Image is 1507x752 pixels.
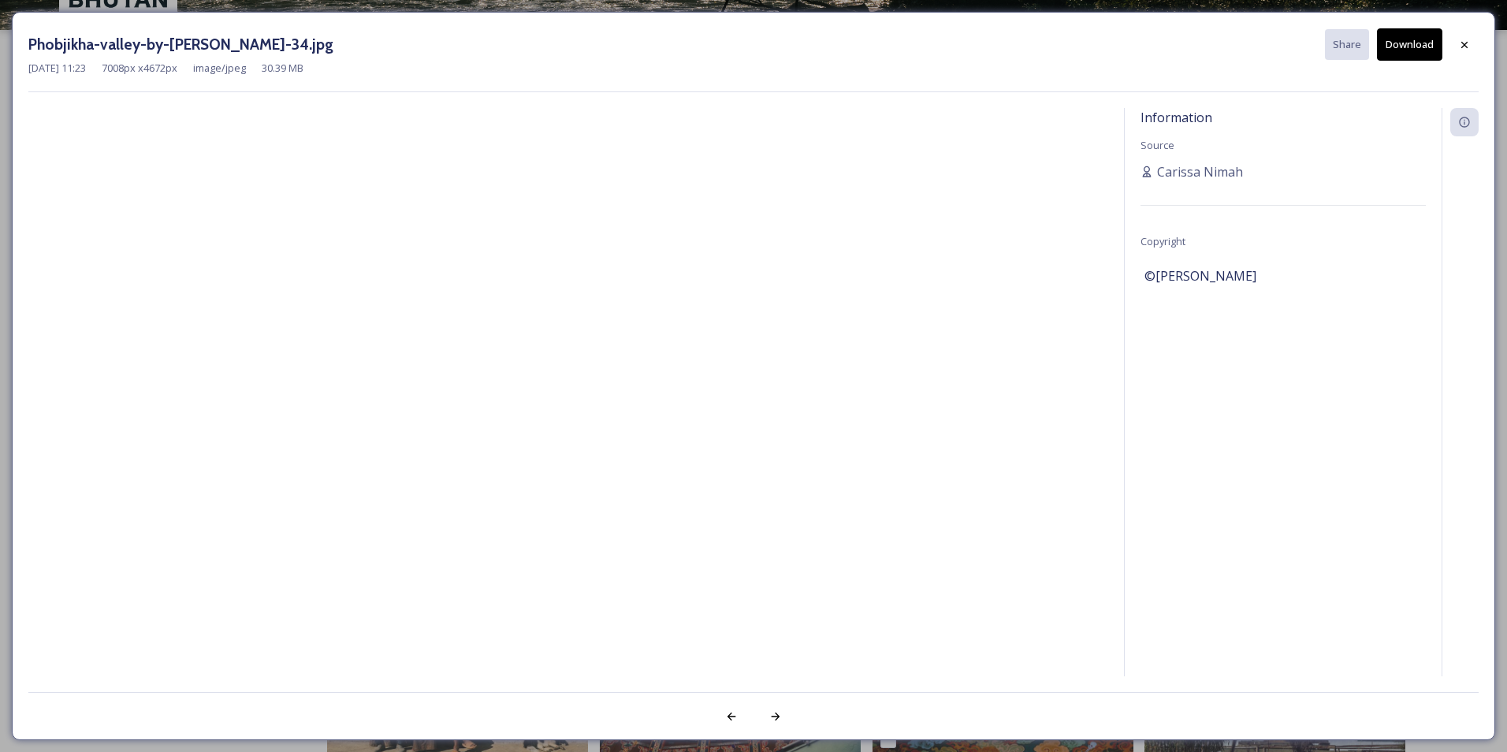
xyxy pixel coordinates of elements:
[1377,28,1442,61] button: Download
[262,61,303,76] span: 30.39 MB
[193,61,246,76] span: image/jpeg
[1144,266,1256,285] span: ©[PERSON_NAME]
[1140,234,1185,248] span: Copyright
[28,33,333,56] h3: Phobjikha-valley-by-[PERSON_NAME]-34.jpg
[1140,138,1174,152] span: Source
[28,108,1108,718] img: Phobjikha-valley-by-Alicia-Warner-34.jpg
[1325,29,1369,60] button: Share
[1140,109,1212,126] span: Information
[102,61,177,76] span: 7008 px x 4672 px
[1157,162,1243,181] span: Carissa Nimah
[28,61,86,76] span: [DATE] 11:23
